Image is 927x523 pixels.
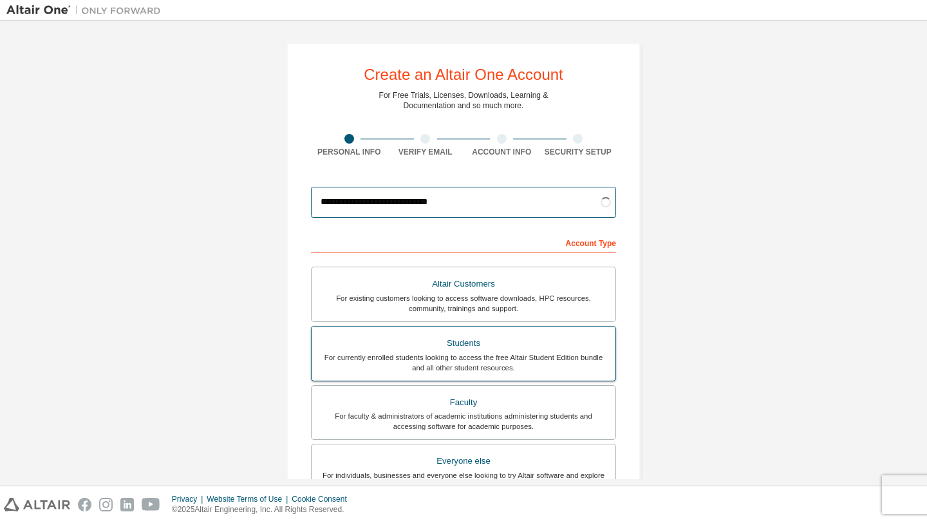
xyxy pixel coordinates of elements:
[319,394,608,412] div: Faculty
[364,67,563,82] div: Create an Altair One Account
[311,147,388,157] div: Personal Info
[142,498,160,511] img: youtube.svg
[4,498,70,511] img: altair_logo.svg
[388,147,464,157] div: Verify Email
[78,498,91,511] img: facebook.svg
[172,504,355,515] p: © 2025 Altair Engineering, Inc. All Rights Reserved.
[319,470,608,491] div: For individuals, businesses and everyone else looking to try Altair software and explore our prod...
[99,498,113,511] img: instagram.svg
[319,411,608,432] div: For faculty & administrators of academic institutions administering students and accessing softwa...
[319,452,608,470] div: Everyone else
[120,498,134,511] img: linkedin.svg
[172,494,207,504] div: Privacy
[6,4,167,17] img: Altair One
[292,494,354,504] div: Cookie Consent
[311,232,616,252] div: Account Type
[319,334,608,352] div: Students
[207,494,292,504] div: Website Terms of Use
[464,147,540,157] div: Account Info
[319,293,608,314] div: For existing customers looking to access software downloads, HPC resources, community, trainings ...
[540,147,617,157] div: Security Setup
[379,90,548,111] div: For Free Trials, Licenses, Downloads, Learning & Documentation and so much more.
[319,275,608,293] div: Altair Customers
[319,352,608,373] div: For currently enrolled students looking to access the free Altair Student Edition bundle and all ...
